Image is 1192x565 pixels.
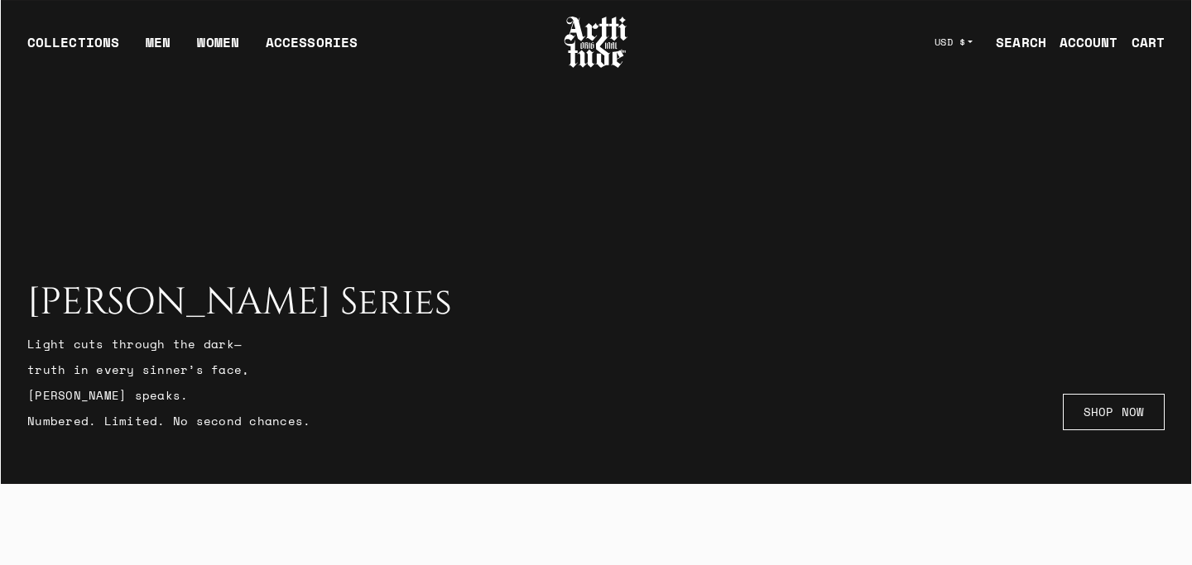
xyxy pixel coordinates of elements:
[146,32,171,65] a: MEN
[27,32,119,65] div: COLLECTIONS
[27,385,474,405] p: [PERSON_NAME] speaks.
[27,360,474,379] p: truth in every sinner’s face,
[1063,394,1165,430] a: SHOP NOW
[983,26,1046,59] a: SEARCH
[925,24,983,60] button: USD $
[935,36,966,49] span: USD $
[14,32,371,65] ul: Main navigation
[266,32,358,65] div: ACCESSORIES
[27,281,474,324] h2: [PERSON_NAME] Series
[563,14,629,70] img: Arttitude
[1118,26,1165,59] a: Open cart
[27,334,474,353] p: Light cuts through the dark—
[1046,26,1118,59] a: ACCOUNT
[1132,32,1165,52] div: CART
[27,411,474,430] p: Numbered. Limited. No second chances.
[197,32,239,65] a: WOMEN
